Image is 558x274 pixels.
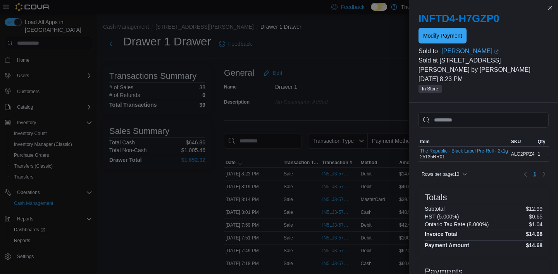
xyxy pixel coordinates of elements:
[536,149,547,159] div: 1
[526,231,542,237] h4: $14.68
[425,213,459,220] h6: HST (5.000%)
[529,213,542,220] p: $0.65
[418,47,440,56] div: Sold to
[418,75,549,84] p: [DATE] 8:23 PM
[546,3,555,12] button: Close this dialog
[530,168,539,180] ul: Pagination for table: MemoryTable from EuiInMemoryTable
[420,148,508,154] button: The Republic - Black Label Pre-Roll - 2x1g
[526,206,542,212] p: $12.99
[425,231,458,237] h4: Invoice Total
[539,170,549,179] button: Next page
[425,221,489,227] h6: Ontario Tax Rate (8.000%)
[418,137,510,146] button: Item
[529,221,542,227] p: $1.04
[521,168,549,180] nav: Pagination for table: MemoryTable from EuiInMemoryTable
[441,47,549,56] a: [PERSON_NAME]External link
[511,151,535,157] span: ALG2PPZ4
[422,85,438,92] span: In Store
[533,170,536,178] span: 1
[536,137,547,146] button: Qty
[423,32,462,40] span: Modify Payment
[422,171,459,177] span: Rows per page : 10
[425,242,469,248] h4: Payment Amount
[530,168,539,180] button: Page 1 of 1
[526,242,542,248] h4: $14.68
[420,148,508,160] div: 25135RR01
[425,206,444,212] h6: Subtotal
[418,28,467,43] button: Modify Payment
[494,49,499,54] svg: External link
[418,12,549,25] h2: INFTD4-H7GZP0
[418,85,442,93] span: In Store
[425,193,447,202] h3: Totals
[418,170,470,179] button: Rows per page:10
[418,56,549,75] p: Sold at [STREET_ADDRESS][PERSON_NAME] by [PERSON_NAME]
[510,137,536,146] button: SKU
[420,139,430,145] span: Item
[418,112,549,128] input: This is a search bar. As you type, the results lower in the page will automatically filter.
[537,139,545,145] span: Qty
[521,170,530,179] button: Previous page
[511,139,521,145] span: SKU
